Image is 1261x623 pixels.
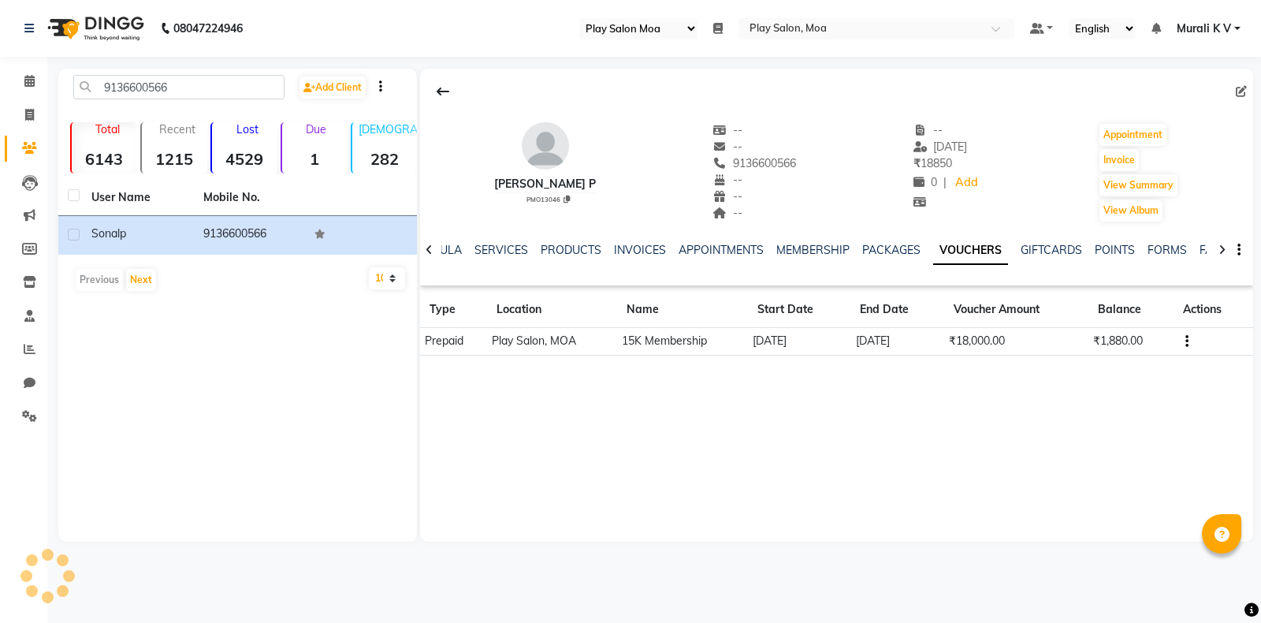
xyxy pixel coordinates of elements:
[299,76,366,99] a: Add Client
[285,122,348,136] p: Due
[748,328,851,356] td: [DATE]
[748,292,851,328] th: Start Date
[862,243,921,257] a: PACKAGES
[142,149,207,169] strong: 1215
[933,237,1008,265] a: VOUCHERS
[500,193,596,204] div: PMO13046
[173,6,243,50] b: 08047224946
[913,123,943,137] span: --
[913,175,937,189] span: 0
[913,156,952,170] span: 18850
[1088,292,1174,328] th: Balance
[1177,21,1231,37] span: Murali K V
[359,122,418,136] p: [DEMOGRAPHIC_DATA]
[944,328,1088,356] td: ₹18,000.00
[1148,243,1187,257] a: FORMS
[1095,243,1135,257] a: POINTS
[494,176,596,192] div: [PERSON_NAME] p
[126,269,156,291] button: Next
[1099,149,1139,171] button: Invoice
[713,206,743,220] span: --
[1088,328,1174,356] td: ₹1,880.00
[850,292,943,328] th: End Date
[148,122,207,136] p: Recent
[120,226,126,241] span: p
[82,180,194,216] th: User Name
[1099,200,1162,222] button: View Album
[212,149,277,169] strong: 4529
[1099,174,1177,196] button: View Summary
[850,328,943,356] td: [DATE]
[713,140,743,154] span: --
[944,292,1088,328] th: Voucher Amount
[194,180,306,216] th: Mobile No.
[614,243,666,257] a: INVOICES
[426,76,459,106] div: Back to Client
[913,140,968,154] span: [DATE]
[487,328,617,356] td: Play Salon, MOA
[713,123,743,137] span: --
[420,292,487,328] th: Type
[713,189,743,203] span: --
[474,243,528,257] a: SERVICES
[913,156,921,170] span: ₹
[420,328,487,356] td: Prepaid
[943,174,947,191] span: |
[953,172,980,194] a: Add
[78,122,137,136] p: Total
[713,156,797,170] span: 9136600566
[218,122,277,136] p: Lost
[522,122,569,170] img: avatar
[1099,124,1166,146] button: Appointment
[617,292,748,328] th: Name
[541,243,601,257] a: PRODUCTS
[194,216,306,255] td: 9136600566
[487,292,617,328] th: Location
[72,149,137,169] strong: 6143
[352,149,418,169] strong: 282
[91,226,120,241] span: Sonal
[776,243,850,257] a: MEMBERSHIP
[1200,243,1237,257] a: FAMILY
[617,328,748,356] td: 15K Membership
[40,6,148,50] img: logo
[1021,243,1082,257] a: GIFTCARDS
[1174,292,1253,328] th: Actions
[679,243,764,257] a: APPOINTMENTS
[713,173,743,187] span: --
[282,149,348,169] strong: 1
[73,75,285,99] input: Search by Name/Mobile/Email/Code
